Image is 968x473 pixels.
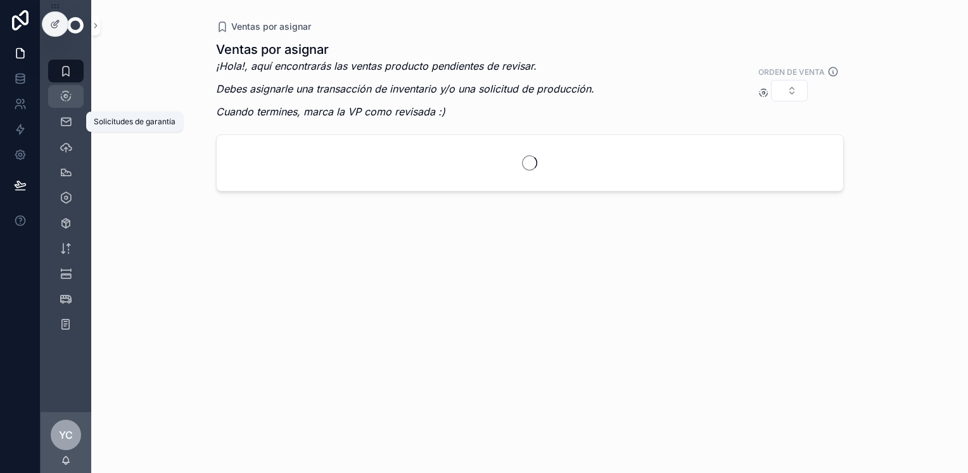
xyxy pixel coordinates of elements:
[758,66,825,77] label: Orden de venta
[59,427,73,443] span: YC
[216,82,594,95] em: Debes asignarle una transacción de inventario y/o una solicitud de producción.
[771,80,808,101] button: Select Button
[231,20,311,33] span: Ventas por asignar
[216,60,537,72] em: ¡Hola!, aquí encontrarás las ventas producto pendientes de revisar.
[216,41,594,58] h1: Ventas por asignar
[216,105,445,118] em: Cuando termines, marca la VP como revisada :)
[216,20,311,33] a: Ventas por asignar
[41,51,91,353] div: scrollable content
[94,117,175,127] div: Solicitudes de garantía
